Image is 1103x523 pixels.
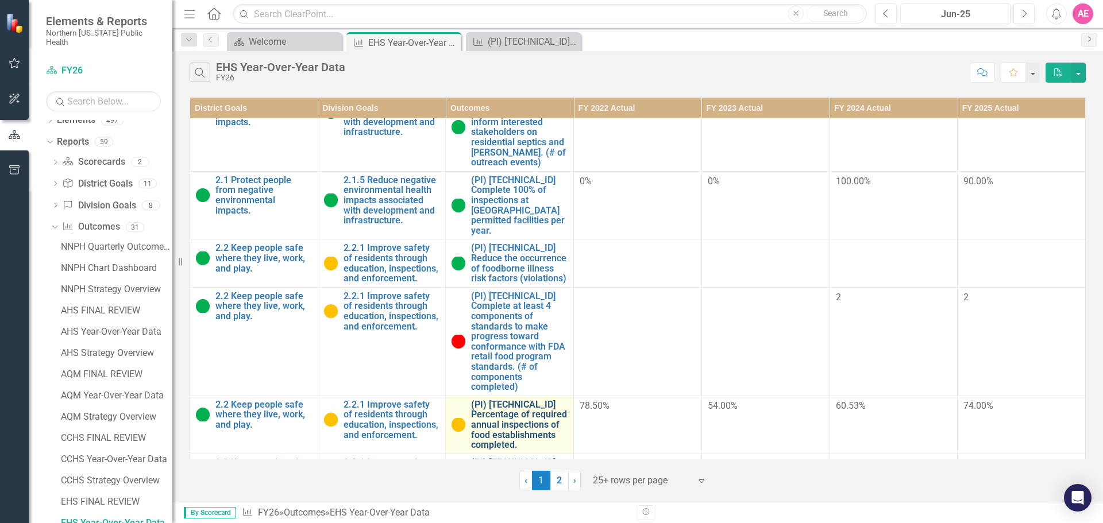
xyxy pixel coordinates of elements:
a: (PI) [TECHNICAL_ID] Reduce the occurrence of foodborne illness risk factors (violations) [469,34,578,49]
button: Search [807,6,864,22]
a: 2.1 Protect people from negative environmental impacts. [215,175,312,215]
div: AQM FINAL REVIEW [61,369,172,379]
a: 2.1 Protect people from negative environmental impacts. [215,87,312,127]
span: 0% [708,458,720,469]
td: Double-Click to Edit Right Click for Context Menu [190,83,318,172]
a: 2.2 Keep people safe where they live, work, and play. [215,291,312,321]
div: Welcome [249,34,339,49]
a: 2.2.1 Improve safety of residents through education, inspections, and enforcement. [344,400,440,440]
a: (PI) [TECHNICAL_ID] Complete 100% of inspections at [GEOGRAPHIC_DATA] permitted facilities per year. [471,175,568,236]
span: 74.00% [963,400,993,411]
td: Double-Click to Edit Right Click for Context Menu [446,239,574,287]
button: AE [1073,3,1093,24]
a: 2 [550,471,569,490]
a: FY26 [46,64,161,78]
div: 497 [101,115,124,125]
a: 2.1.5 Reduce negative environmental health impacts associated with development and infrastructure. [344,175,440,226]
div: CCHS FINAL REVIEW [61,433,172,443]
td: Double-Click to Edit Right Click for Context Menu [190,287,318,396]
img: On Target [196,188,210,202]
img: ClearPoint Strategy [6,13,26,33]
span: 2 [836,292,841,303]
a: (PI) [TECHNICAL_ID] Conduct a minimum of 3 outreach events to inform interested stakeholders on r... [471,87,568,168]
a: Reports [57,135,89,149]
div: FY26 [216,73,345,82]
a: 2.2.1 Improve safety of residents through education, inspections, and enforcement. [344,243,440,283]
span: 0% [580,458,592,469]
a: CCHS FINAL REVIEW [58,429,172,447]
a: 2.2 Keep people safe where they live, work, and play. [215,400,312,430]
a: Outcomes [284,507,325,518]
div: EHS Year-Over-Year Data [330,507,430,518]
a: 2.2 Keep people safe where they live, work, and play. [215,243,312,273]
a: NNPH Chart Dashboard [58,259,172,277]
td: Double-Click to Edit Right Click for Context Menu [446,83,574,172]
div: 11 [138,179,157,188]
span: 90.00% [963,176,993,187]
div: Open Intercom Messenger [1064,484,1092,512]
span: 78.50% [580,400,610,411]
div: 31 [126,222,144,232]
span: 0% [580,176,592,187]
td: Double-Click to Edit Right Click for Context Menu [446,287,574,396]
span: 100.00% [836,176,871,187]
span: 60.53% [836,400,866,411]
a: CCHS Year-Over-Year Data [58,450,172,468]
div: 2 [131,157,149,167]
img: Off Target [452,335,465,348]
a: AHS Strategy Overview [58,344,172,362]
span: 2 [963,292,969,303]
a: CCHS Strategy Overview [58,471,172,490]
td: Double-Click to Edit Right Click for Context Menu [318,83,446,172]
a: NNPH Strategy Overview [58,280,172,299]
a: Elements [57,114,95,127]
a: Outcomes [62,220,119,234]
img: In Progress [324,304,338,318]
div: EHS FINAL REVIEW [61,497,172,507]
a: (PI) [TECHNICAL_ID] Reduce the occurrence of foodborne illness risk factors (violations) [471,243,568,283]
td: Double-Click to Edit Right Click for Context Menu [318,396,446,454]
a: AQM Strategy Overview [58,408,172,426]
span: 54.00% [708,400,738,411]
div: NNPH Strategy Overview [61,284,172,295]
a: AQM Year-Over-Year Data [58,386,172,405]
img: On Target [452,199,465,212]
a: AHS Year-Over-Year Data [58,323,172,341]
a: District Goals [62,177,132,191]
a: AHS FINAL REVIEW [58,301,172,320]
small: Northern [US_STATE] Public Health [46,28,161,47]
div: » » [242,506,629,520]
div: EHS Year-Over-Year Data [368,36,458,50]
div: Jun-25 [904,7,1006,21]
div: AHS FINAL REVIEW [61,305,172,316]
input: Search Below... [46,91,161,111]
a: 2.2.1 Improve safety of residents through education, inspections, and enforcement. [344,458,440,498]
div: AHS Strategy Overview [61,348,172,358]
a: EHS FINAL REVIEW [58,493,172,511]
span: 100.00% [836,458,871,469]
td: Double-Click to Edit Right Click for Context Menu [318,239,446,287]
img: On Target [196,299,210,313]
a: (PI) [TECHNICAL_ID] Complete at least 4 components of standards to make progress toward conforman... [471,291,568,392]
div: 8 [142,200,160,210]
td: Double-Click to Edit Right Click for Context Menu [318,287,446,396]
div: AQM Strategy Overview [61,412,172,422]
span: 0% [708,176,720,187]
img: On Target [452,257,465,270]
a: Scorecards [62,156,125,169]
div: 59 [95,137,113,147]
input: Search ClearPoint... [233,4,867,24]
span: › [573,475,576,486]
img: In Progress [324,413,338,427]
img: On Target [196,408,210,421]
div: NNPH Chart Dashboard [61,263,172,273]
span: ‹ [524,475,527,486]
a: 2.2.1 Improve safety of residents through education, inspections, and enforcement. [344,291,440,331]
img: On Target [452,120,465,134]
a: Welcome [230,34,339,49]
a: 2.2 Keep people safe where they live, work, and play. [215,458,312,488]
div: CCHS Year-Over-Year Data [61,454,172,464]
span: 1 [532,471,550,490]
a: AQM FINAL REVIEW [58,365,172,383]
